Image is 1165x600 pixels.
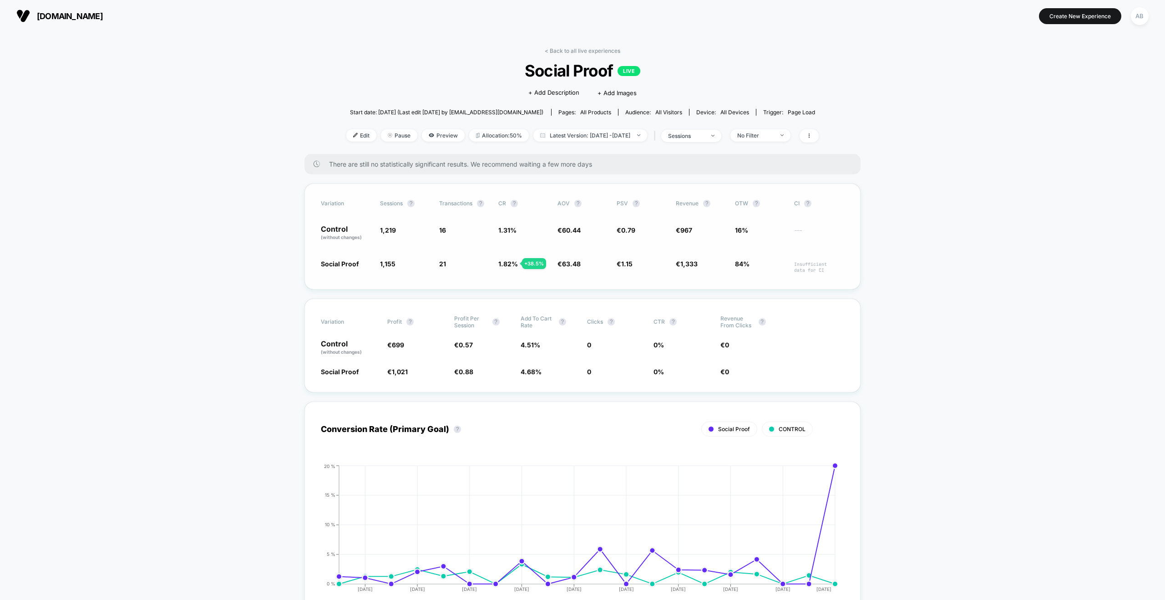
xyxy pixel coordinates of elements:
[312,463,835,600] div: CONVERSION_RATE
[327,581,335,586] tspan: 0 %
[380,200,403,207] span: Sessions
[562,226,581,234] span: 60.44
[763,109,815,116] div: Trigger:
[574,200,582,207] button: ?
[794,200,844,207] span: CI
[540,133,545,137] img: calendar
[533,129,647,142] span: Latest Version: [DATE] - [DATE]
[357,586,372,592] tspan: [DATE]
[321,315,371,329] span: Variation
[321,349,362,355] span: (without changes)
[370,61,795,80] span: Social Proof
[794,228,844,241] span: ---
[580,109,611,116] span: all products
[325,522,335,527] tspan: 10 %
[598,89,637,97] span: + Add Images
[462,586,477,592] tspan: [DATE]
[680,260,698,268] span: 1,333
[392,341,404,349] span: 699
[327,551,335,557] tspan: 5 %
[558,109,611,116] div: Pages:
[689,109,756,116] span: Device:
[498,226,517,234] span: 1.31 %
[617,200,628,207] span: PSV
[720,109,749,116] span: all devices
[380,226,396,234] span: 1,219
[521,341,540,349] span: 4.51 %
[619,586,634,592] tspan: [DATE]
[618,66,640,76] p: LIVE
[346,129,376,142] span: Edit
[1128,7,1151,25] button: AB
[720,368,729,376] span: €
[587,341,591,349] span: 0
[668,132,704,139] div: sessions
[387,368,408,376] span: €
[388,133,392,137] img: end
[804,200,811,207] button: ?
[711,135,714,137] img: end
[422,129,465,142] span: Preview
[321,340,378,356] p: Control
[1039,8,1121,24] button: Create New Experience
[557,226,581,234] span: €
[723,586,738,592] tspan: [DATE]
[406,318,414,325] button: ?
[511,200,518,207] button: ?
[439,260,446,268] span: 21
[737,132,774,139] div: No Filter
[735,200,785,207] span: OTW
[321,200,371,207] span: Variation
[477,200,484,207] button: ?
[410,586,425,592] tspan: [DATE]
[621,226,635,234] span: 0.79
[725,368,729,376] span: 0
[720,315,754,329] span: Revenue From Clicks
[353,133,358,137] img: edit
[676,200,699,207] span: Revenue
[528,88,579,97] span: + Add Description
[454,341,473,349] span: €
[16,9,30,23] img: Visually logo
[775,586,790,592] tspan: [DATE]
[350,109,543,116] span: Start date: [DATE] (Last edit [DATE] by [EMAIL_ADDRESS][DOMAIN_NAME])
[545,47,620,54] a: < Back to all live experiences
[788,109,815,116] span: Page Load
[652,129,661,142] span: |
[608,318,615,325] button: ?
[676,260,698,268] span: €
[680,226,692,234] span: 967
[321,225,371,241] p: Control
[392,368,408,376] span: 1,021
[492,318,500,325] button: ?
[676,226,692,234] span: €
[669,318,677,325] button: ?
[459,368,473,376] span: 0.88
[476,133,480,138] img: rebalance
[469,129,529,142] span: Allocation: 50%
[780,134,784,136] img: end
[439,226,446,234] span: 16
[454,426,461,433] button: ?
[498,260,518,268] span: 1.82 %
[587,318,603,325] span: Clicks
[562,260,581,268] span: 63.48
[703,200,710,207] button: ?
[653,368,664,376] span: 0 %
[559,318,566,325] button: ?
[387,341,404,349] span: €
[37,11,103,21] span: [DOMAIN_NAME]
[521,315,554,329] span: Add To Cart Rate
[454,315,488,329] span: Profit Per Session
[325,492,335,498] tspan: 15 %
[655,109,682,116] span: All Visitors
[459,341,473,349] span: 0.57
[321,234,362,240] span: (without changes)
[498,200,506,207] span: CR
[587,368,591,376] span: 0
[557,260,581,268] span: €
[407,200,415,207] button: ?
[617,260,633,268] span: €
[753,200,760,207] button: ?
[671,586,686,592] tspan: [DATE]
